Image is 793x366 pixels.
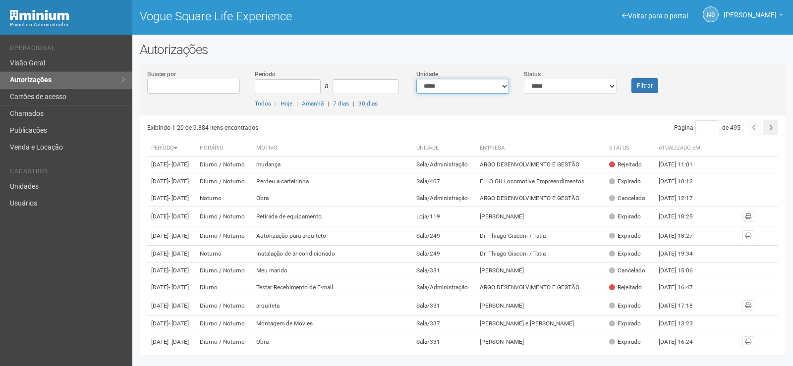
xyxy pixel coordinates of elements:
[724,12,783,20] a: [PERSON_NAME]
[412,226,476,246] td: Sala/249
[412,190,476,207] td: Sala/Administração
[655,190,709,207] td: [DATE] 12:17
[252,279,412,296] td: Testar Recebimento de E-mail
[476,190,606,207] td: ARGO DESENVOLVIMENTO E GESTÃO
[476,207,606,226] td: [PERSON_NAME]
[353,100,354,107] span: |
[412,315,476,332] td: Sala/337
[147,140,196,157] th: Período
[252,226,412,246] td: Autorização para arquiteto
[169,267,189,274] span: - [DATE]
[655,246,709,262] td: [DATE] 19:34
[147,315,196,332] td: [DATE]
[703,6,719,22] a: NS
[196,157,252,173] td: Diurno / Noturno
[196,190,252,207] td: Noturno
[169,302,189,309] span: - [DATE]
[655,279,709,296] td: [DATE] 16:47
[412,157,476,173] td: Sala/Administração
[476,226,606,246] td: Dr. Thiago Giaconi / Tatia
[476,246,606,262] td: Dr. Thiago Giaconi / Tatia
[605,140,655,157] th: Status
[476,279,606,296] td: ARGO DESENVOLVIMENTO E GESTÃO
[252,315,412,332] td: Montagem de Movies
[412,140,476,157] th: Unidade
[196,296,252,315] td: Diurno / Noturno
[252,332,412,352] td: Obra
[655,315,709,332] td: [DATE] 13:23
[609,302,641,310] div: Expirado
[169,195,189,202] span: - [DATE]
[655,226,709,246] td: [DATE] 18:27
[147,157,196,173] td: [DATE]
[169,213,189,220] span: - [DATE]
[10,10,69,20] img: Minium
[609,338,641,346] div: Expirado
[169,338,189,345] span: - [DATE]
[524,70,541,79] label: Status
[476,315,606,332] td: [PERSON_NAME] e [PERSON_NAME]
[147,70,176,79] label: Buscar por
[196,332,252,352] td: Diurno / Noturno
[412,246,476,262] td: Sala/249
[147,246,196,262] td: [DATE]
[10,45,125,55] li: Operacional
[674,124,740,131] span: Página de 495
[655,173,709,190] td: [DATE] 10:12
[281,100,292,107] a: Hoje
[609,212,641,221] div: Expirado
[609,160,642,169] div: Rejeitado
[358,100,378,107] a: 30 dias
[275,100,277,107] span: |
[655,296,709,315] td: [DATE] 17:18
[147,262,196,279] td: [DATE]
[252,207,412,226] td: Retirada de equipamento.
[476,296,606,315] td: [PERSON_NAME]
[609,194,645,203] div: Cancelado
[412,296,476,315] td: Sala/331
[302,100,324,107] a: Amanhã
[169,232,189,239] span: - [DATE]
[655,140,709,157] th: Atualizado em
[609,250,641,258] div: Expirado
[609,177,641,186] div: Expirado
[412,262,476,279] td: Sala/331
[196,140,252,157] th: Horário
[416,70,438,79] label: Unidade
[655,207,709,226] td: [DATE] 18:25
[147,173,196,190] td: [DATE]
[609,232,641,240] div: Expirado
[631,78,658,93] button: Filtrar
[169,161,189,168] span: - [DATE]
[196,279,252,296] td: Diurno
[140,42,786,57] h2: Autorizações
[476,140,606,157] th: Empresa
[609,319,641,328] div: Expirado
[412,332,476,352] td: Sala/331
[169,178,189,185] span: - [DATE]
[296,100,298,107] span: |
[255,70,276,79] label: Período
[147,207,196,226] td: [DATE]
[10,20,125,29] div: Painel do Administrador
[252,173,412,190] td: Perdeu a carteirinha
[252,246,412,262] td: Instalação de ar condicionado
[196,226,252,246] td: Diurno / Noturno
[655,332,709,352] td: [DATE] 16:24
[476,157,606,173] td: ARGO DESENVOLVIMENTO E GESTÃO
[655,157,709,173] td: [DATE] 11:01
[622,12,688,20] a: Voltar para o portal
[655,262,709,279] td: [DATE] 15:06
[252,140,412,157] th: Motivo
[412,173,476,190] td: Sala/407
[252,262,412,279] td: Meu marido
[169,284,189,291] span: - [DATE]
[252,157,412,173] td: mudança
[196,207,252,226] td: Diurno / Noturno
[140,10,455,23] h1: Vogue Square Life Experience
[412,207,476,226] td: Loja/119
[169,320,189,327] span: - [DATE]
[325,82,329,90] span: a
[609,283,642,292] div: Rejeitado
[196,173,252,190] td: Diurno / Noturno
